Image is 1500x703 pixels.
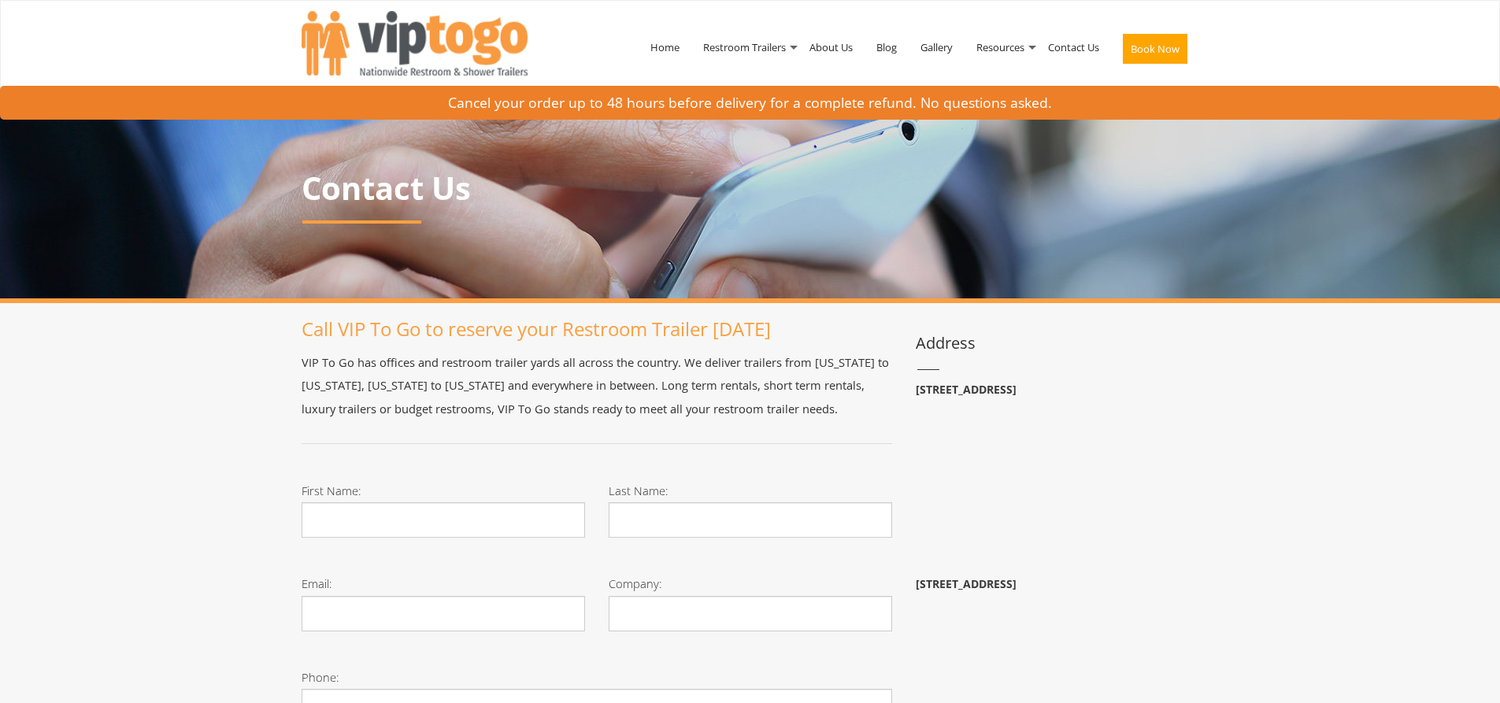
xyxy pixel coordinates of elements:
b: [STREET_ADDRESS] [916,576,1017,591]
a: Restroom Trailers [691,6,798,88]
h3: Address [916,335,1199,352]
a: About Us [798,6,865,88]
a: Book Now [1111,6,1199,98]
p: Contact Us [302,171,1199,205]
img: VIPTOGO [302,11,528,76]
b: [STREET_ADDRESS] [916,382,1017,397]
a: Blog [865,6,909,88]
h1: Call VIP To Go to reserve your Restroom Trailer [DATE] [302,319,892,339]
a: Resources [965,6,1036,88]
a: Gallery [909,6,965,88]
a: Contact Us [1036,6,1111,88]
a: Home [639,6,691,88]
p: VIP To Go has offices and restroom trailer yards all across the country. We deliver trailers from... [302,351,892,420]
button: Book Now [1123,34,1187,64]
